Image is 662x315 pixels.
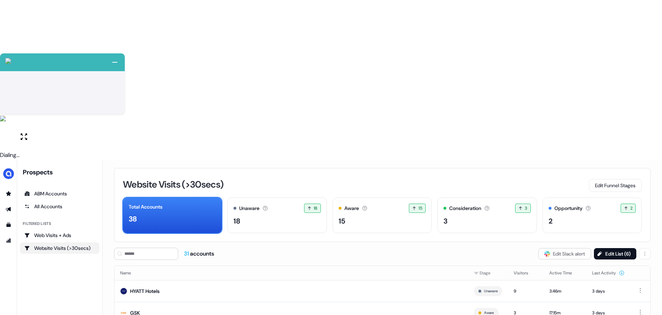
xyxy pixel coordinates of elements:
[239,205,260,212] div: Unaware
[184,250,190,257] span: 31
[525,205,527,212] span: 3
[23,221,51,227] div: Filtered lists
[344,205,359,212] div: Aware
[449,205,481,212] div: Consideration
[592,267,625,279] button: Last Activity
[514,288,538,295] div: 9
[3,188,14,199] a: Go to prospects
[630,205,632,212] span: 2
[23,168,99,177] div: Prospects
[24,190,95,197] div: ABM Accounts
[20,230,99,241] a: Go to Web Visits + Ads
[474,269,502,277] div: Stage
[3,219,14,231] a: Go to templates
[549,288,581,295] div: 3:46m
[114,266,468,280] th: Name
[314,205,318,212] span: 18
[20,242,99,254] a: Go to Website Visits (>30secs)
[592,288,625,295] div: 3 days
[589,179,642,192] button: Edit Funnel Stages
[5,58,11,64] img: callcloud-icon-white-35.svg
[339,216,345,226] div: 15
[538,248,591,259] button: Edit Slack alert
[24,245,95,252] div: Website Visits (>30secs)
[123,180,223,189] h3: Website Visits (>30secs)
[514,267,537,279] button: Visitors
[129,214,137,224] div: 38
[20,188,99,199] a: ABM Accounts
[234,216,240,226] div: 18
[3,204,14,215] a: Go to outbound experience
[129,203,163,211] div: Total Accounts
[549,267,581,279] button: Active Time
[24,232,95,239] div: Web Visits + Ads
[554,205,583,212] div: Opportunity
[594,248,636,259] button: Edit List (6)
[484,288,498,294] button: Unaware
[549,216,553,226] div: 2
[3,235,14,246] a: Go to attribution
[24,203,95,210] div: All Accounts
[184,250,214,258] div: accounts
[130,288,160,295] div: HYATT Hotels
[443,216,447,226] div: 3
[419,205,422,212] span: 15
[20,201,99,212] a: All accounts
